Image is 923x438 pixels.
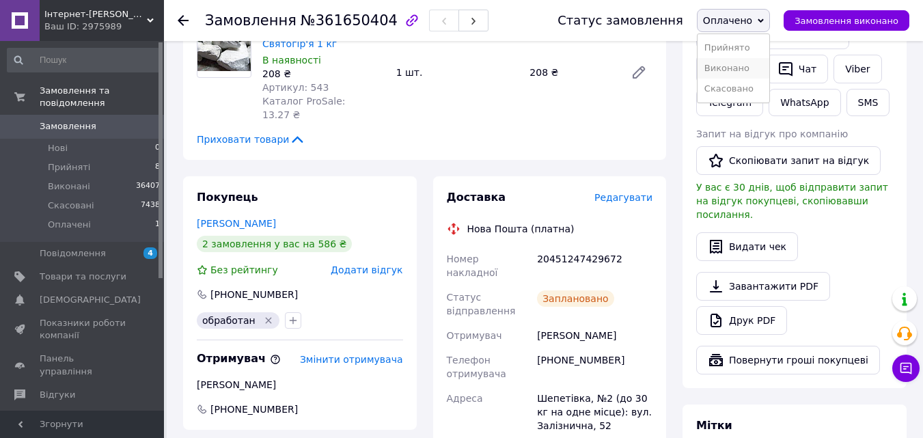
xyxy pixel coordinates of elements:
span: Замовлення та повідомлення [40,85,164,109]
a: Viber [834,55,881,83]
a: WhatsApp [769,89,840,116]
div: 20451247429672 [534,247,655,285]
span: Змінити отримувача [300,354,403,365]
a: Telegram [696,89,763,116]
span: Оплачено [703,15,752,26]
span: 7438 [141,200,160,212]
span: Виконані [48,180,90,193]
span: Каталог ProSale: 13.27 ₴ [262,96,345,120]
li: Скасовано [698,79,769,99]
span: Отримувач [197,352,281,365]
span: Замовлення виконано [795,16,898,26]
button: Скопіювати запит на відгук [696,146,881,175]
div: Нова Пошта (платна) [464,222,578,236]
span: 8 [155,161,160,174]
span: Повідомлення [40,247,106,260]
span: Замовлення [205,12,297,29]
button: Чат [766,55,828,83]
span: Товари та послуги [40,271,126,283]
div: 1 шт. [391,63,525,82]
div: [PERSON_NAME] [534,323,655,348]
span: Додати відгук [331,264,402,275]
span: Прийняті [48,161,90,174]
span: Адреса [447,393,483,404]
div: [PERSON_NAME] [197,378,403,392]
span: Номер накладної [447,254,498,278]
span: Без рейтингу [210,264,278,275]
div: 208 ₴ [262,67,385,81]
li: Виконано [698,58,769,79]
span: Нові [48,142,68,154]
div: 2 замовлення у вас на 586 ₴ [197,236,352,252]
span: 1 [155,219,160,231]
span: Статус відправлення [447,292,516,316]
a: Редагувати [625,59,652,86]
span: [PHONE_NUMBER] [209,402,299,416]
a: Завантажити PDF [696,272,830,301]
span: Показники роботи компанії [40,317,126,342]
span: Отримувач [447,330,502,341]
span: Панель управління [40,353,126,377]
button: Видати чек [696,232,798,261]
span: [DEMOGRAPHIC_DATA] [40,294,141,306]
div: [PHONE_NUMBER] [534,348,655,386]
span: Запит на відгук про компанію [696,128,848,139]
span: Мітки [696,419,732,432]
input: Пошук [7,48,161,72]
span: Приховати товари [197,133,305,146]
div: Заплановано [537,290,614,307]
span: Телефон отримувача [447,355,506,379]
span: Замовлення [40,120,96,133]
span: №361650404 [301,12,398,29]
span: 4 [143,247,157,259]
span: Відгуки [40,389,75,401]
svg: Видалити мітку [263,315,274,326]
div: Шепетівка, №2 (до 30 кг на одне місце): вул. Залізнична, 52 [534,386,655,438]
div: Повернутися назад [178,14,189,27]
span: Інтернет-Магазин Хамеліон [44,8,147,20]
button: Повернути гроші покупцеві [696,346,880,374]
span: Скасовані [48,200,94,212]
a: [PERSON_NAME] [197,218,276,229]
a: Друк PDF [696,306,787,335]
button: Замовлення виконано [784,10,909,31]
span: 0 [155,142,160,154]
span: Оплачені [48,219,91,231]
img: Крейда харчова Святогір'я 1 кг [197,31,251,71]
span: Доставка [447,191,506,204]
span: У вас є 30 днів, щоб відправити запит на відгук покупцеві, скопіювавши посилання. [696,182,888,220]
div: 208 ₴ [524,63,620,82]
span: Покупець [197,191,258,204]
div: Ваш ID: 2975989 [44,20,164,33]
button: Чат з покупцем [892,355,920,382]
span: Редагувати [594,192,652,203]
div: Статус замовлення [557,14,683,27]
button: SMS [846,89,890,116]
span: Артикул: 543 [262,82,329,93]
span: В наявності [262,55,321,66]
li: Прийнято [698,38,769,58]
span: обработан [202,315,256,326]
div: [PHONE_NUMBER] [209,288,299,301]
span: 36407 [136,180,160,193]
